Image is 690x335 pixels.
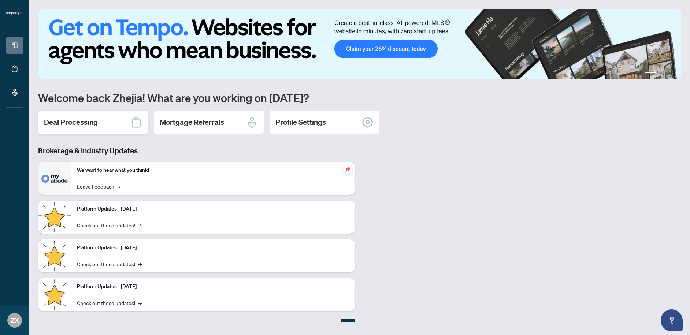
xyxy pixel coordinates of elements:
a: Leave Feedback→ [77,182,120,190]
button: 2 [659,72,662,75]
a: Check out these updates!→ [77,260,142,268]
h2: Mortgage Referrals [160,117,224,127]
button: Open asap [661,309,683,331]
span: → [138,221,142,229]
span: → [138,299,142,307]
button: 3 [665,72,668,75]
img: Platform Updates - July 8, 2025 [38,239,71,272]
span: → [138,260,142,268]
p: Platform Updates - [DATE] [77,283,349,291]
p: Platform Updates - [DATE] [77,205,349,213]
button: 4 [671,72,674,75]
a: Check out these updates!→ [77,221,142,229]
img: We want to hear what you think! [38,162,71,195]
span: pushpin [344,165,352,174]
img: Slide 0 [38,9,681,79]
span: → [117,182,120,190]
img: Platform Updates - July 21, 2025 [38,201,71,234]
h3: Brokerage & Industry Updates [38,146,355,156]
h2: Profile Settings [275,117,326,127]
img: logo [6,11,23,15]
img: Platform Updates - June 23, 2025 [38,278,71,311]
span: ZX [11,315,19,325]
a: Check out these updates!→ [77,299,142,307]
p: Platform Updates - [DATE] [77,244,349,252]
h1: Welcome back Zhejia! What are you working on [DATE]? [38,91,681,105]
p: We want to hear what you think! [77,166,349,174]
button: 1 [645,72,656,75]
h2: Deal Processing [44,117,98,127]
